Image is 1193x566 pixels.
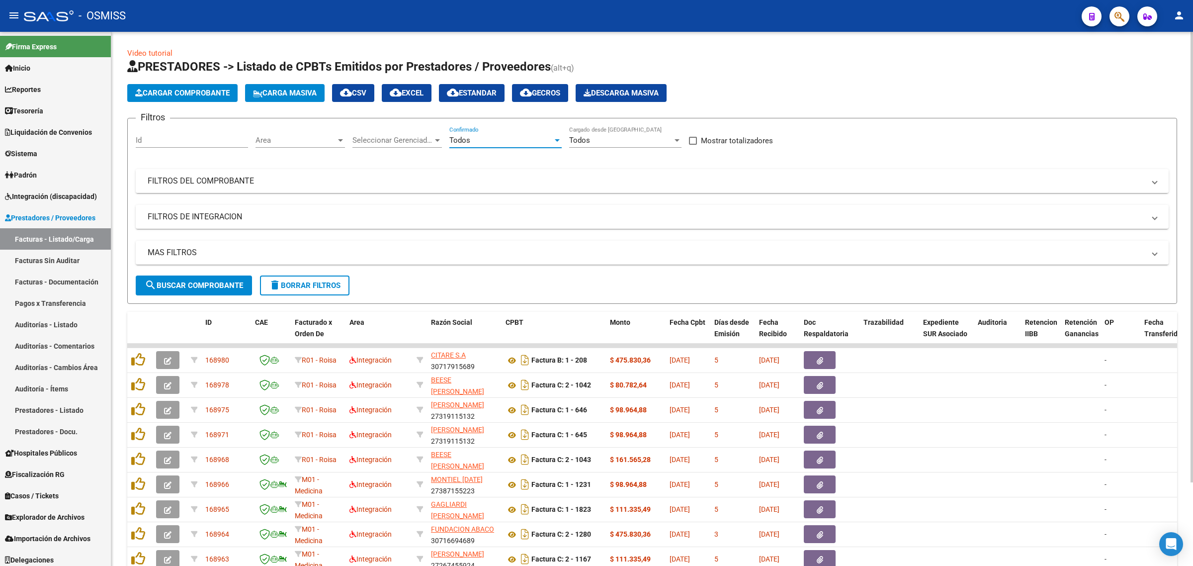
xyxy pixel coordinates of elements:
span: [DATE] [759,505,779,513]
span: Integración [349,555,392,563]
span: Todos [569,136,590,145]
strong: $ 80.782,64 [610,381,647,389]
strong: Factura C: 2 - 1280 [531,531,591,539]
datatable-header-cell: Fecha Cpbt [666,312,710,356]
mat-panel-title: FILTROS DEL COMPROBANTE [148,176,1145,187]
mat-expansion-panel-header: FILTROS DE INTEGRACION [136,205,1169,229]
span: BEESE [PERSON_NAME] [431,376,484,395]
span: 5 [714,555,718,563]
span: Mostrar totalizadores [701,135,773,147]
span: Padrón [5,170,37,181]
span: Integración [349,505,392,513]
span: Descarga Masiva [584,89,659,97]
div: 30716694689 [431,524,498,545]
span: Importación de Archivos [5,533,90,544]
datatable-header-cell: Doc Respaldatoria [800,312,859,356]
span: Integración [349,456,392,464]
div: 27319115132 [431,399,498,420]
span: M01 - Medicina Esencial [295,475,323,506]
span: R01 - Roisa [302,356,337,364]
span: Facturado x Orden De [295,318,332,338]
mat-icon: cloud_download [520,87,532,98]
span: Todos [449,136,470,145]
span: CPBT [506,318,523,326]
strong: Factura C: 2 - 1043 [531,456,591,464]
span: Fecha Cpbt [670,318,705,326]
span: Expediente SUR Asociado [923,318,967,338]
strong: $ 98.964,88 [610,480,647,488]
datatable-header-cell: Retencion IIBB [1021,312,1061,356]
span: 168968 [205,456,229,464]
mat-icon: cloud_download [447,87,459,98]
span: - [1105,406,1107,414]
mat-panel-title: FILTROS DE INTEGRACION [148,211,1145,222]
span: - [1105,505,1107,513]
button: Descarga Masiva [576,84,667,102]
strong: $ 98.964,88 [610,406,647,414]
span: - [1105,431,1107,439]
span: 168963 [205,555,229,563]
span: [DATE] [759,530,779,538]
strong: Factura C: 1 - 645 [531,431,587,439]
span: Integración [349,356,392,364]
span: GAGLIARDI [PERSON_NAME] [431,500,484,520]
span: Sistema [5,148,37,159]
span: 5 [714,505,718,513]
span: Estandar [447,89,497,97]
span: - [1105,381,1107,389]
span: Delegaciones [5,555,54,566]
span: Prestadores / Proveedores [5,212,95,223]
button: Cargar Comprobante [127,84,238,102]
button: Estandar [439,84,505,102]
span: 5 [714,356,718,364]
span: Borrar Filtros [269,281,341,290]
datatable-header-cell: Area [345,312,413,356]
button: CSV [332,84,374,102]
datatable-header-cell: CAE [251,312,291,356]
span: [DATE] [759,480,779,488]
span: 5 [714,381,718,389]
mat-icon: search [145,279,157,291]
span: [DATE] [670,456,690,464]
i: Descargar documento [518,501,531,517]
span: M01 - Medicina Esencial [295,500,323,531]
datatable-header-cell: Razón Social [427,312,502,356]
span: 5 [714,431,718,439]
span: R01 - Roisa [302,431,337,439]
span: - [1105,555,1107,563]
i: Descargar documento [518,476,531,492]
span: Fiscalización RG [5,469,65,480]
span: Integración [349,406,392,414]
mat-panel-title: MAS FILTROS [148,247,1145,258]
a: Video tutorial [127,49,172,58]
strong: Factura C: 2 - 1167 [531,556,591,564]
strong: $ 475.830,36 [610,530,651,538]
span: Razón Social [431,318,472,326]
mat-expansion-panel-header: FILTROS DEL COMPROBANTE [136,169,1169,193]
datatable-header-cell: Trazabilidad [859,312,919,356]
span: - [1105,530,1107,538]
span: Retención Ganancias [1065,318,1099,338]
span: [DATE] [670,431,690,439]
datatable-header-cell: Fecha Recibido [755,312,800,356]
app-download-masive: Descarga masiva de comprobantes (adjuntos) [576,84,667,102]
mat-icon: person [1173,9,1185,21]
div: Open Intercom Messenger [1159,532,1183,556]
span: FUNDACION ABACO [431,525,494,533]
button: Gecros [512,84,568,102]
div: 30717915689 [431,350,498,371]
span: CITARE S.A [431,351,466,359]
span: OP [1105,318,1114,326]
h3: Filtros [136,110,170,124]
span: Buscar Comprobante [145,281,243,290]
span: 5 [714,480,718,488]
datatable-header-cell: Retención Ganancias [1061,312,1101,356]
span: [DATE] [759,431,779,439]
span: Firma Express [5,41,57,52]
span: [DATE] [759,381,779,389]
div: 27392541905 [431,499,498,520]
span: Integración [349,480,392,488]
span: [DATE] [670,381,690,389]
span: [DATE] [670,356,690,364]
div: 27263427233 [431,449,498,470]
